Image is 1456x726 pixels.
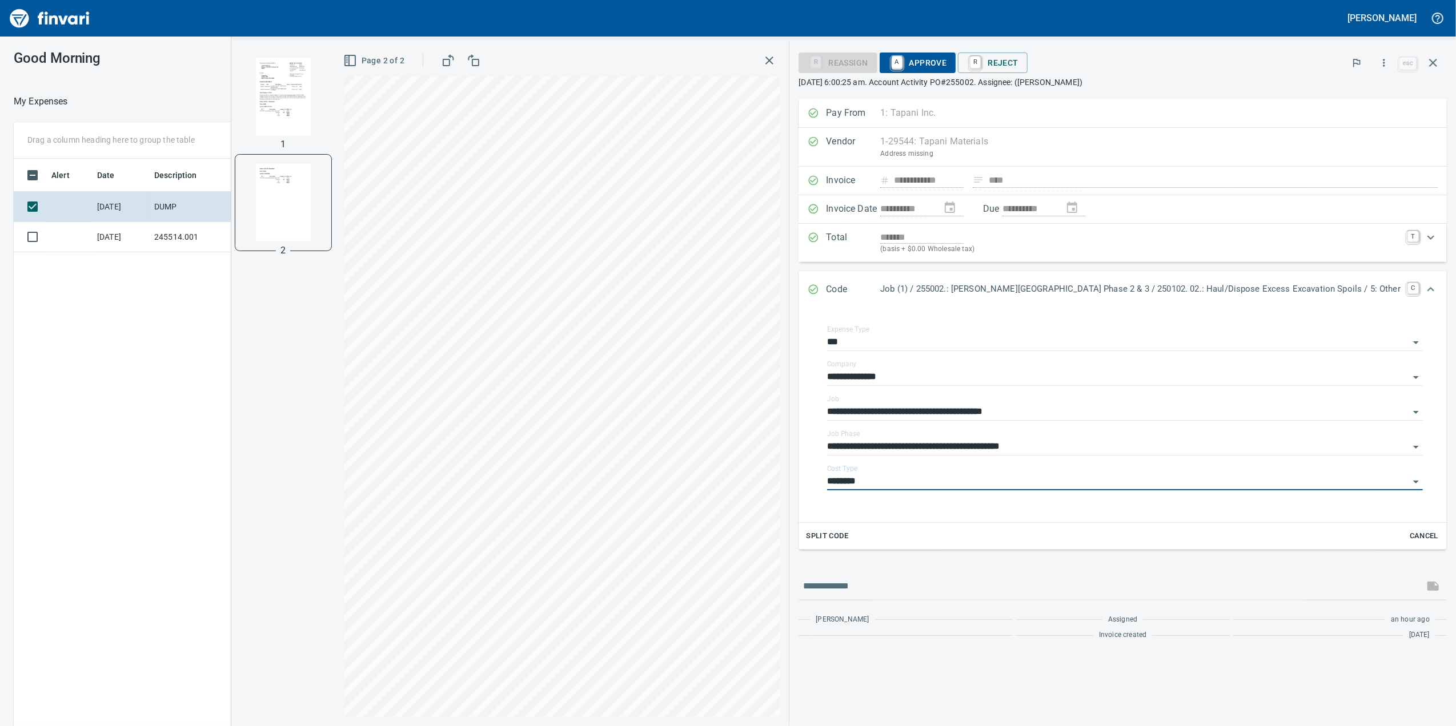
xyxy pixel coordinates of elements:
[1345,9,1419,27] button: [PERSON_NAME]
[1419,572,1447,600] span: This records your message into the invoice and notifies anyone mentioned
[1408,439,1424,455] button: Open
[827,361,857,368] label: Company
[51,168,70,182] span: Alert
[1407,231,1419,242] a: T
[880,283,1401,296] p: Job (1) / 255002.: [PERSON_NAME][GEOGRAPHIC_DATA] Phase 2 & 3 / 250102. 02.: Haul/Dispose Excess ...
[826,231,880,255] p: Total
[1399,57,1417,70] a: esc
[346,54,404,68] span: Page 2 of 2
[967,53,1018,72] span: Reject
[827,326,869,333] label: Expense Type
[1408,474,1424,490] button: Open
[880,244,1401,255] p: (basis + $0.00 Wholesale tax)
[14,95,68,108] nav: breadcrumb
[51,168,85,182] span: Alert
[27,134,195,146] p: Drag a column heading here to group the table
[803,527,851,545] button: Split Code
[799,271,1447,309] div: Expand
[154,168,197,182] span: Description
[799,224,1447,262] div: Expand
[97,168,115,182] span: Date
[799,76,1447,88] p: [DATE] 6:00:25 am. Account Activity PO#255002. Assignee: ([PERSON_NAME])
[154,168,212,182] span: Description
[244,58,322,136] img: Page 1
[827,465,858,472] label: Cost Type
[1371,50,1397,75] button: More
[7,5,93,32] img: Finvari
[93,192,150,222] td: [DATE]
[1397,49,1447,76] span: Close invoice
[1391,614,1430,626] span: an hour ago
[970,56,981,68] a: R
[93,222,150,252] td: [DATE]
[150,192,252,222] td: DUMP
[958,53,1027,73] button: RReject
[341,50,409,71] button: Page 2 of 2
[806,530,848,543] span: Split Code
[827,396,839,402] label: Job
[816,614,869,626] span: [PERSON_NAME]
[1409,630,1430,641] span: [DATE]
[826,283,880,297] p: Code
[827,430,860,437] label: Job Phase
[1344,50,1369,75] button: Flag
[14,50,376,66] h3: Good Morning
[1108,614,1137,626] span: Assigned
[244,164,322,241] img: Page 2
[1099,630,1147,641] span: Invoice created
[1406,527,1442,545] button: Cancel
[14,95,68,108] p: My Expenses
[97,168,130,182] span: Date
[880,53,956,73] button: AApprove
[1348,12,1417,24] h5: [PERSON_NAME]
[1408,334,1424,350] button: Open
[892,56,903,68] a: A
[280,244,286,257] p: 2
[799,309,1447,550] div: Expand
[1408,404,1424,420] button: Open
[1409,530,1439,543] span: Cancel
[280,138,286,151] p: 1
[150,222,252,252] td: 245514.001
[1407,283,1419,294] a: C
[889,53,947,72] span: Approve
[1408,369,1424,385] button: Open
[799,57,877,67] div: Reassign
